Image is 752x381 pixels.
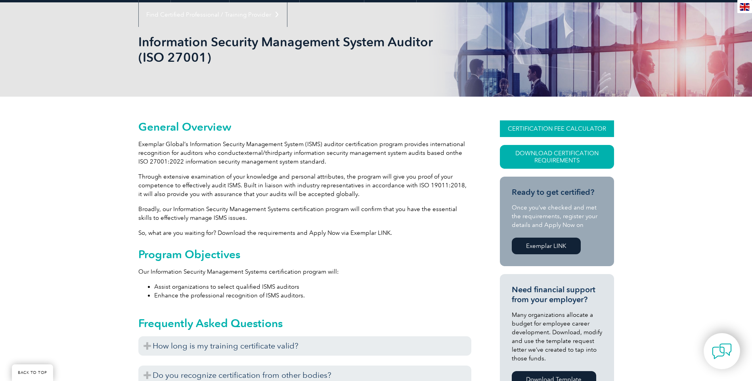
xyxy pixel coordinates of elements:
p: Exemplar Global’s Information Security Management System (ISMS) auditor certification program pro... [138,140,471,166]
span: party information security management system audits based on [278,149,453,156]
p: Once you’ve checked and met the requirements, register your details and Apply Now on [512,203,602,229]
li: Assist organizations to select qualified ISMS auditors [154,282,471,291]
a: Find Certified Professional / Training Provider [139,2,287,27]
img: contact-chat.png [712,341,732,361]
li: Enhance the professional recognition of ISMS auditors. [154,291,471,300]
h2: Frequently Asked Questions [138,317,471,330]
h3: How long is my training certificate valid? [138,336,471,356]
a: BACK TO TOP [12,364,53,381]
a: CERTIFICATION FEE CALCULATOR [500,120,614,137]
h3: Ready to get certified? [512,187,602,197]
h1: Information Security Management System Auditor (ISO 27001) [138,34,443,65]
p: Through extensive examination of your knowledge and personal attributes, the program will give yo... [138,172,471,198]
p: Many organizations allocate a budget for employee career development. Download, modify and use th... [512,311,602,363]
span: external/third [241,149,278,156]
h2: Program Objectives [138,248,471,261]
a: Exemplar LINK [512,238,581,254]
p: Our Information Security Management Systems certification program will: [138,267,471,276]
h2: General Overview [138,120,471,133]
a: Download Certification Requirements [500,145,614,169]
h3: Need financial support from your employer? [512,285,602,305]
p: So, what are you waiting for? Download the requirements and Apply Now via Exemplar LINK. [138,229,471,237]
p: Broadly, our Information Security Management Systems certification program will confirm that you ... [138,205,471,222]
img: en [740,3,750,11]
